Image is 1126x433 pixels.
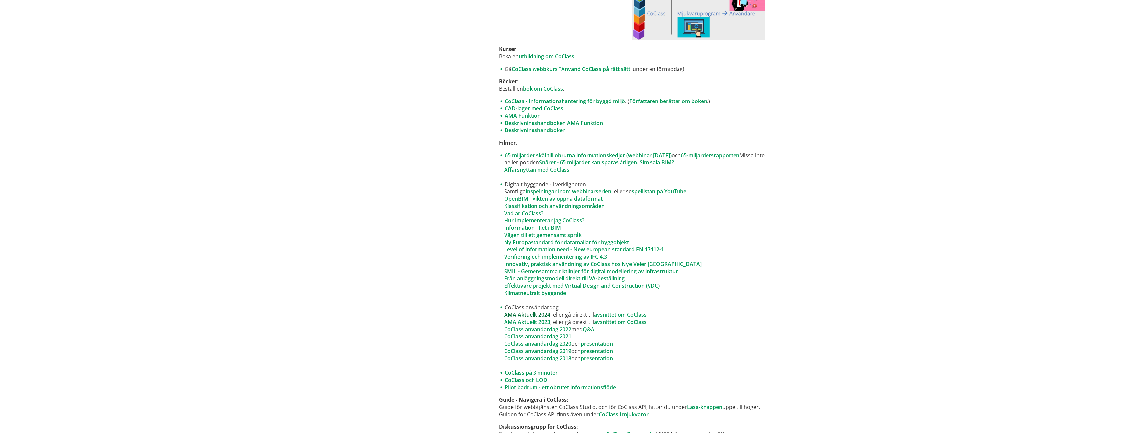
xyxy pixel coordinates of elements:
strong: Kurser [499,45,516,53]
a: CoClass användardag 2022 [504,326,571,333]
a: spellistan på YouTube [632,188,686,195]
a: CoClass webbkurs "Använd CoClass på rätt sätt" [512,65,633,72]
strong: Guide - Navigera i CoClass: [499,396,568,403]
a: avsnittet om CoClass [594,318,647,326]
a: Affärsnyttan med CoClass [504,166,569,173]
a: Innovativ, praktisk användning av CoClass hos Nye Veier [GEOGRAPHIC_DATA] [504,260,702,268]
a: inspelningar inom webbinarserien [526,188,611,195]
a: Q&A [583,326,594,333]
a: CoClass användardag 2018 [504,355,571,362]
a: CoClass användardag 2021 [504,333,571,340]
a: Ny Europastandard för datamallar för byggobjekt [504,239,629,246]
a: Pilot badrum - ett obrutet informationsflöde [505,384,616,391]
a: presentation [581,355,613,362]
a: presentation [581,347,613,355]
a: 65-miljardersrapporten [681,152,739,159]
a: Verifiering och implementering av IFC 4.3 [504,253,607,260]
strong: Böcker [499,78,517,85]
a: CoClass på 3 minuter [505,369,558,376]
a: CoClass i mjukvaror [599,411,649,418]
a: Läsa-knappen [687,403,722,411]
a: Författaren berättar om boken [629,98,707,105]
a: Beskrivningshandboken [505,127,566,134]
a: utbildning om CoClass [519,53,574,60]
li: CoClass användardag , eller gå direkt till , eller gå direkt till med och och och [499,304,765,369]
a: bok om CoClass [523,85,563,92]
a: CoClass användardag 2019 [504,347,571,355]
a: Beskrivningshandboken AMA Funktion [505,119,603,127]
p: : [499,139,765,146]
a: CAD-lager med CoClass [505,105,563,112]
a: Klassifikation och användningsområden [504,202,605,210]
a: AMA Aktuellt 2024 [504,311,550,318]
li: och Missa inte heller podden [499,152,765,181]
a: Hur implementerar jag CoClass? [504,217,584,224]
a: 65 miljarder skäl till obrutna informationskedjor (webbinar [DATE]) [505,152,672,159]
a: SMIL - Gemensamma riktlinjer för digital modellering av infrastruktur [504,268,678,275]
a: presentation [581,340,613,347]
li: Digitalt byggande - i verkligheten Samtliga , eller se . [499,181,765,304]
a: CoClass användardag 2020 [504,340,571,347]
a: OpenBIM - vikten av öppna dataformat [504,195,603,202]
p: Guide för webbtjänsten CoClass Studio, och för CoClass API, hittar du under uppe till höger. Guid... [499,396,765,418]
a: Level of information need - New european standard EN 17412-1 [504,246,664,253]
a: Snåret - 65 miljarder kan sparas årligen. Sim sala BIM? [539,159,674,166]
li: . ( .) [499,98,765,105]
a: Klimatneutralt byggande [504,289,566,297]
p: : Beställ en . [499,78,765,92]
a: Effektivare projekt med Virtual Design and Construction (VDC) [504,282,660,289]
a: CoClass och LOD [505,376,547,384]
a: Vad är CoClass? [504,210,543,217]
a: avsnittet om CoClass [594,311,647,318]
strong: Diskussionsgrupp för CoClass: [499,423,578,430]
a: AMA Funktion [505,112,541,119]
a: AMA Aktuellt 2023 [504,318,550,326]
a: Från anläggningsmodell direkt till VA-beställning [504,275,625,282]
a: CoClass - Informationshantering för byggd miljö [505,98,625,105]
li: Gå under en förmiddag! [499,65,765,72]
a: Information - I:et i BIM [504,224,561,231]
p: : Boka en . [499,45,765,60]
strong: Filmer [499,139,516,146]
a: Vägen till ett gemensamt språk [504,231,582,239]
